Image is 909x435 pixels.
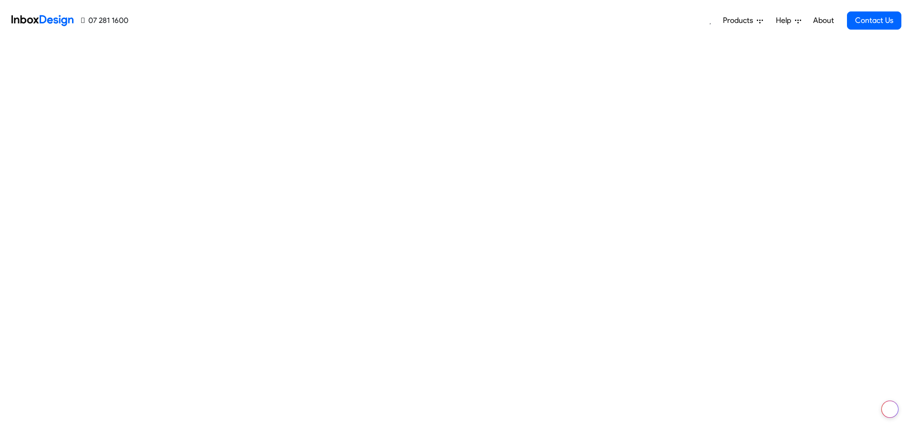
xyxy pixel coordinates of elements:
a: Contact Us [847,11,901,30]
span: Help [776,15,795,26]
a: Products [719,11,767,30]
a: About [810,11,836,30]
a: Help [772,11,805,30]
span: Products [723,15,757,26]
a: 07 281 1600 [81,15,128,26]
